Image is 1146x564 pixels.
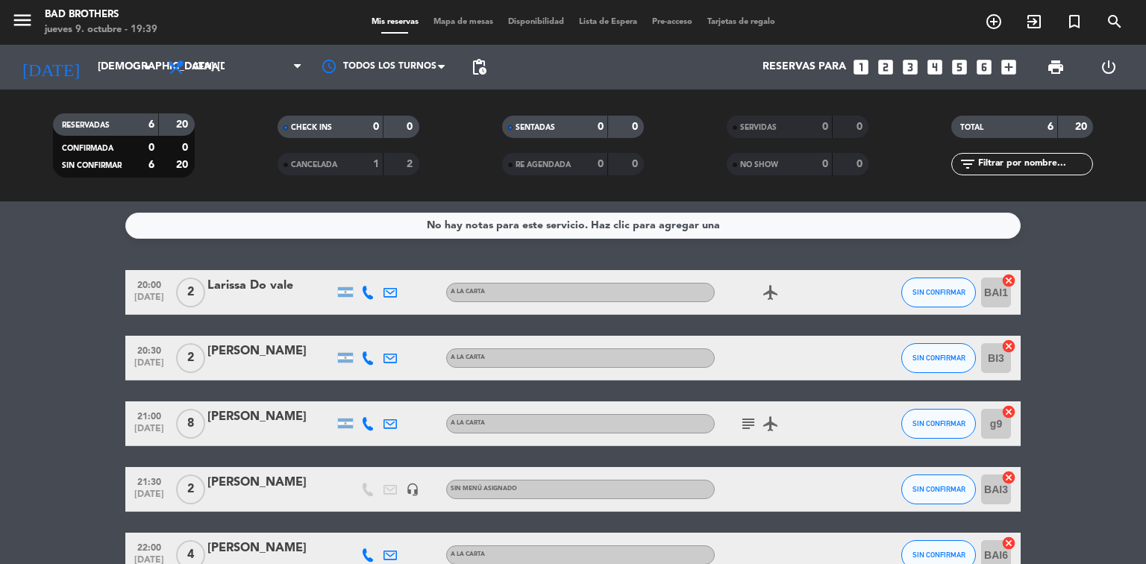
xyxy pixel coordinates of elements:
[857,159,865,169] strong: 0
[974,57,994,77] i: looks_6
[901,474,976,504] button: SIN CONFIRMAR
[925,57,945,77] i: looks_4
[1001,273,1016,288] i: cancel
[1047,58,1065,76] span: print
[131,489,168,507] span: [DATE]
[131,538,168,555] span: 22:00
[1001,339,1016,354] i: cancel
[501,18,572,26] span: Disponibilidad
[451,289,485,295] span: A LA CARTA
[1075,122,1090,132] strong: 20
[131,424,168,441] span: [DATE]
[985,13,1003,31] i: add_circle_outline
[148,119,154,130] strong: 6
[516,161,571,169] span: RE AGENDADA
[406,483,419,496] i: headset_mic
[572,18,645,26] span: Lista de Espera
[426,18,501,26] span: Mapa de mesas
[148,160,154,170] strong: 6
[762,415,780,433] i: airplanemode_active
[912,485,965,493] span: SIN CONFIRMAR
[207,539,334,558] div: [PERSON_NAME]
[407,159,416,169] strong: 2
[645,18,700,26] span: Pre-acceso
[901,57,920,77] i: looks_3
[182,142,191,153] strong: 0
[598,122,604,132] strong: 0
[427,217,720,234] div: No hay notas para este servicio. Haz clic para agregar una
[598,159,604,169] strong: 0
[62,122,110,129] span: RESERVADAS
[1001,536,1016,551] i: cancel
[176,160,191,170] strong: 20
[959,155,977,173] i: filter_list
[131,292,168,310] span: [DATE]
[851,57,871,77] i: looks_one
[11,51,90,84] i: [DATE]
[62,162,122,169] span: SIN CONFIRMAR
[451,354,485,360] span: A LA CARTA
[1100,58,1118,76] i: power_settings_new
[176,119,191,130] strong: 20
[950,57,969,77] i: looks_5
[131,341,168,358] span: 20:30
[999,57,1018,77] i: add_box
[451,551,485,557] span: A LA CARTA
[407,122,416,132] strong: 0
[912,288,965,296] span: SIN CONFIRMAR
[176,474,205,504] span: 2
[901,278,976,307] button: SIN CONFIRMAR
[192,62,219,72] span: Cena
[207,473,334,492] div: [PERSON_NAME]
[207,407,334,427] div: [PERSON_NAME]
[740,161,778,169] span: NO SHOW
[148,142,154,153] strong: 0
[45,7,157,22] div: Bad Brothers
[1025,13,1043,31] i: exit_to_app
[762,283,780,301] i: airplanemode_active
[740,124,777,131] span: SERVIDAS
[131,275,168,292] span: 20:00
[45,22,157,37] div: jueves 9. octubre - 19:39
[901,409,976,439] button: SIN CONFIRMAR
[131,472,168,489] span: 21:30
[632,159,641,169] strong: 0
[291,124,332,131] span: CHECK INS
[857,122,865,132] strong: 0
[176,343,205,373] span: 2
[1048,122,1053,132] strong: 6
[11,9,34,31] i: menu
[364,18,426,26] span: Mis reservas
[207,342,334,361] div: [PERSON_NAME]
[912,551,965,559] span: SIN CONFIRMAR
[1082,45,1135,90] div: LOG OUT
[912,419,965,427] span: SIN CONFIRMAR
[977,156,1092,172] input: Filtrar por nombre...
[960,124,983,131] span: TOTAL
[1001,404,1016,419] i: cancel
[207,276,334,295] div: Larissa Do vale
[470,58,488,76] span: pending_actions
[373,159,379,169] strong: 1
[373,122,379,132] strong: 0
[62,145,113,152] span: CONFIRMADA
[291,161,337,169] span: CANCELADA
[451,486,517,492] span: Sin menú asignado
[876,57,895,77] i: looks_two
[700,18,783,26] span: Tarjetas de regalo
[632,122,641,132] strong: 0
[176,409,205,439] span: 8
[131,407,168,424] span: 21:00
[739,415,757,433] i: subject
[901,343,976,373] button: SIN CONFIRMAR
[139,58,157,76] i: arrow_drop_down
[1001,470,1016,485] i: cancel
[1065,13,1083,31] i: turned_in_not
[912,354,965,362] span: SIN CONFIRMAR
[11,9,34,37] button: menu
[1106,13,1124,31] i: search
[176,278,205,307] span: 2
[516,124,555,131] span: SENTADAS
[822,159,828,169] strong: 0
[822,122,828,132] strong: 0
